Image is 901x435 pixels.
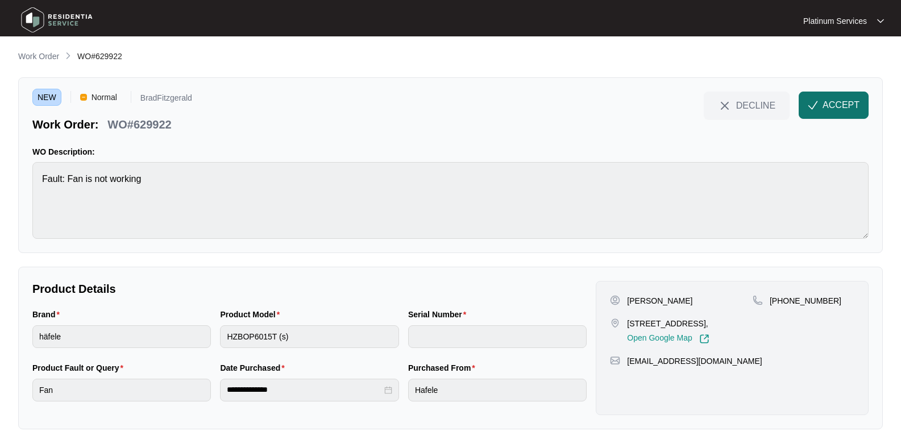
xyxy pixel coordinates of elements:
[32,89,61,106] span: NEW
[699,334,709,344] img: Link-External
[17,3,97,37] img: residentia service logo
[32,325,211,348] input: Brand
[32,146,869,158] p: WO Description:
[803,15,867,27] p: Platinum Services
[32,379,211,401] input: Product Fault or Query
[32,117,98,132] p: Work Order:
[704,92,790,119] button: close-IconDECLINE
[32,281,587,297] p: Product Details
[32,162,869,239] textarea: Fault: Fan is not working
[736,99,775,111] span: DECLINE
[408,325,587,348] input: Serial Number
[227,384,381,396] input: Date Purchased
[220,309,284,320] label: Product Model
[808,100,818,110] img: check-Icon
[140,94,192,106] p: BradFitzgerald
[408,309,471,320] label: Serial Number
[718,99,732,113] img: close-Icon
[770,295,841,306] p: [PHONE_NUMBER]
[610,318,620,328] img: map-pin
[220,325,398,348] input: Product Model
[610,355,620,366] img: map-pin
[87,89,122,106] span: Normal
[32,362,128,374] label: Product Fault or Query
[753,295,763,305] img: map-pin
[107,117,171,132] p: WO#629922
[220,362,289,374] label: Date Purchased
[627,318,709,329] p: [STREET_ADDRESS],
[408,379,587,401] input: Purchased From
[16,51,61,63] a: Work Order
[627,295,692,306] p: [PERSON_NAME]
[18,51,59,62] p: Work Order
[877,18,884,24] img: dropdown arrow
[64,51,73,60] img: chevron-right
[32,309,64,320] label: Brand
[408,362,480,374] label: Purchased From
[80,94,87,101] img: Vercel Logo
[627,355,762,367] p: [EMAIL_ADDRESS][DOMAIN_NAME]
[77,52,122,61] span: WO#629922
[610,295,620,305] img: user-pin
[799,92,869,119] button: check-IconACCEPT
[823,98,860,112] span: ACCEPT
[627,334,709,344] a: Open Google Map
